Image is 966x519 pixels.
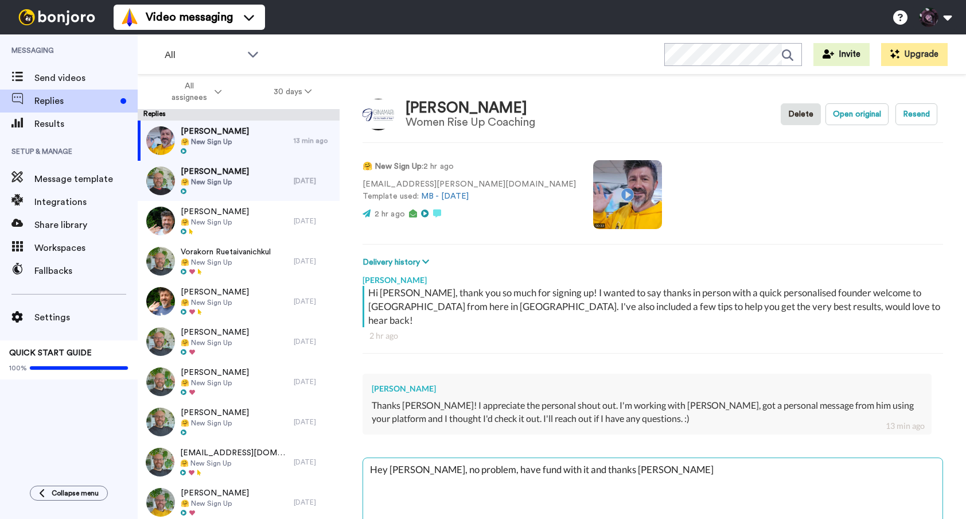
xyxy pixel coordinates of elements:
[146,488,175,517] img: 47664b72-c03d-4346-8aa1-35dff5b038a4-thumb.jpg
[138,201,340,241] a: [PERSON_NAME]🤗 New Sign Up[DATE]
[34,172,138,186] span: Message template
[895,103,937,125] button: Resend
[181,166,249,177] span: [PERSON_NAME]
[180,459,288,468] span: 🤗 New Sign Up
[294,458,334,467] div: [DATE]
[825,103,889,125] button: Open original
[138,362,340,402] a: [PERSON_NAME]🤗 New Sign Up[DATE]
[363,161,576,173] p: : 2 hr ago
[146,408,175,436] img: 5f7a1643-835f-468a-9300-6c6f8e6c990c-thumb.jpg
[181,126,249,137] span: [PERSON_NAME]
[813,43,870,66] button: Invite
[294,337,334,346] div: [DATE]
[363,256,433,269] button: Delivery history
[363,269,943,286] div: [PERSON_NAME]
[146,207,175,235] img: d0823730-6f7f-4e52-bd7c-4cf3bfb07306-thumb.jpg
[166,80,212,103] span: All assignees
[406,116,535,129] div: Women Rise Up Coaching
[30,486,108,501] button: Collapse menu
[138,241,340,281] a: Vorakorn Ruetaivanichkul🤗 New Sign Up[DATE]
[294,176,334,185] div: [DATE]
[146,367,175,396] img: 1c2a2d6c-f621-4ac2-aa6a-239eb9edddba-thumb.jpg
[34,218,138,232] span: Share library
[363,179,576,203] p: [EMAIL_ADDRESS][PERSON_NAME][DOMAIN_NAME] Template used:
[34,94,116,108] span: Replies
[369,330,936,342] div: 2 hr ago
[138,109,340,121] div: Replies
[181,258,271,267] span: 🤗 New Sign Up
[34,195,138,209] span: Integrations
[138,402,340,442] a: [PERSON_NAME]🤗 New Sign Up[DATE]
[165,48,241,62] span: All
[34,71,138,85] span: Send videos
[181,487,249,499] span: [PERSON_NAME]
[9,349,92,357] span: QUICK START GUIDE
[294,257,334,266] div: [DATE]
[248,82,338,102] button: 30 days
[421,192,469,200] a: MB - [DATE]
[181,137,249,146] span: 🤗 New Sign Up
[138,121,340,161] a: [PERSON_NAME]🤗 New Sign Up13 min ago
[140,76,248,108] button: All assignees
[294,498,334,507] div: [DATE]
[181,177,249,187] span: 🤗 New Sign Up
[294,216,334,226] div: [DATE]
[146,166,175,195] img: 2228b192-667b-4da4-8079-daa530eb79b3-thumb.jpg
[138,322,340,362] a: [PERSON_NAME]🤗 New Sign Up[DATE]
[146,126,175,155] img: 3d58cc93-c49c-4909-9428-c3dca59b48a9-thumb.jpg
[181,327,249,338] span: [PERSON_NAME]
[881,43,948,66] button: Upgrade
[181,218,249,227] span: 🤗 New Sign Up
[34,311,138,324] span: Settings
[363,162,422,171] strong: 🤗 New Sign Up
[363,99,394,130] img: Image of Gina Lokken
[181,246,271,258] span: Vorakorn Ruetaivanichkul
[294,417,334,427] div: [DATE]
[138,442,340,482] a: [EMAIL_ADDRESS][DOMAIN_NAME]🤗 New Sign Up[DATE]
[372,383,922,394] div: [PERSON_NAME]
[181,499,249,508] span: 🤗 New Sign Up
[294,297,334,306] div: [DATE]
[52,489,99,498] span: Collapse menu
[181,206,249,218] span: [PERSON_NAME]
[181,407,249,419] span: [PERSON_NAME]
[181,338,249,347] span: 🤗 New Sign Up
[146,287,175,316] img: 631b3f3c-ea0e-441f-a336-800312bcfc3c-thumb.jpg
[34,241,138,255] span: Workspaces
[146,9,233,25] span: Video messaging
[181,367,249,378] span: [PERSON_NAME]
[146,247,175,276] img: f33cda64-340f-4753-b3ac-5768991b72f7-thumb.jpg
[14,9,100,25] img: bj-logo-header-white.svg
[372,399,922,425] div: Thanks [PERSON_NAME]! I appreciate the personal shout out. I'm working with [PERSON_NAME], got a ...
[781,103,821,125] button: Delete
[9,363,27,373] span: 100%
[34,117,138,131] span: Results
[138,281,340,322] a: [PERSON_NAME]🤗 New Sign Up[DATE]
[181,286,249,298] span: [PERSON_NAME]
[181,419,249,428] span: 🤗 New Sign Up
[34,264,138,278] span: Fallbacks
[146,327,175,356] img: b13f1872-c30e-46df-8b19-3585009c4f6a-thumb.jpg
[120,8,139,26] img: vm-color.svg
[294,377,334,386] div: [DATE]
[886,420,925,432] div: 13 min ago
[375,210,405,218] span: 2 hr ago
[181,378,249,388] span: 🤗 New Sign Up
[406,100,535,117] div: [PERSON_NAME]
[146,448,174,477] img: d995f0e2-6e6d-40df-be72-338cde5ee283-thumb.jpg
[368,286,940,327] div: Hi [PERSON_NAME], thank you so much for signing up! I wanted to say thanks in person with a quick...
[180,447,288,459] span: [EMAIL_ADDRESS][DOMAIN_NAME]
[181,298,249,307] span: 🤗 New Sign Up
[138,161,340,201] a: [PERSON_NAME]🤗 New Sign Up[DATE]
[294,136,334,145] div: 13 min ago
